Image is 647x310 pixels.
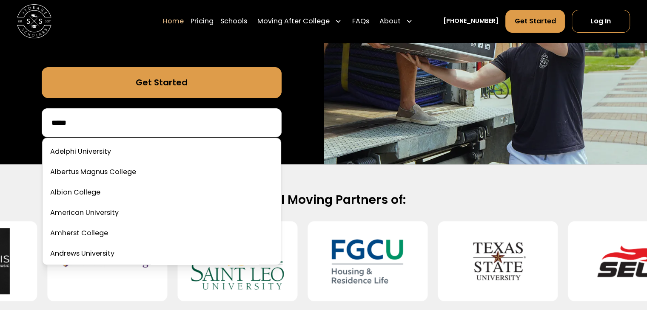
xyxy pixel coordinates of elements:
a: Pricing [191,9,214,33]
div: Moving After College [254,9,345,33]
a: [PHONE_NUMBER] [443,17,499,26]
a: Log In [572,10,630,33]
a: Get Started [505,10,564,33]
div: Moving After College [257,16,330,26]
a: Home [163,9,184,33]
img: Texas State University [452,228,544,294]
a: Get Started [42,67,282,98]
div: About [376,9,416,33]
a: Schools [220,9,247,33]
img: Storage Scholars main logo [17,4,51,39]
img: Albion College [61,228,154,294]
img: Florida Gulf Coast University [322,228,414,294]
img: Saint Leo University [191,228,284,294]
h2: Official Moving Partners of: [49,192,598,208]
a: FAQs [352,9,369,33]
div: About [379,16,401,26]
